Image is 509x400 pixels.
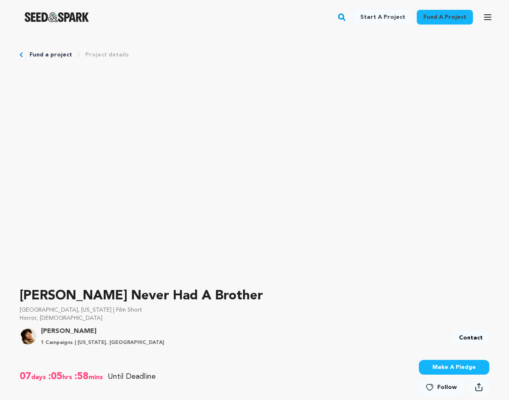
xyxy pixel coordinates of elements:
[62,370,74,383] span: hrs
[20,328,36,344] img: df482d814965f30e.png
[31,370,48,383] span: days
[20,370,31,383] span: 07
[354,10,412,25] a: Start a project
[74,370,89,383] span: :58
[89,370,105,383] span: mins
[20,306,489,314] p: [GEOGRAPHIC_DATA], [US_STATE] | Film Short
[41,326,164,336] a: Goto McCaster Destinee profile
[437,383,457,391] span: Follow
[20,314,489,322] p: Horror, [DEMOGRAPHIC_DATA]
[85,51,129,59] a: Project details
[25,12,89,22] a: Seed&Spark Homepage
[20,51,489,59] div: Breadcrumb
[108,371,156,382] p: Until Deadline
[30,51,72,59] a: Fund a project
[48,370,62,383] span: :05
[41,339,164,346] p: 1 Campaigns | [US_STATE], [GEOGRAPHIC_DATA]
[419,360,489,375] button: Make A Pledge
[25,12,89,22] img: Seed&Spark Logo Dark Mode
[20,286,489,306] p: [PERSON_NAME] Never Had A Brother
[419,380,464,395] a: Follow
[452,330,489,345] a: Contact
[417,10,473,25] a: Fund a project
